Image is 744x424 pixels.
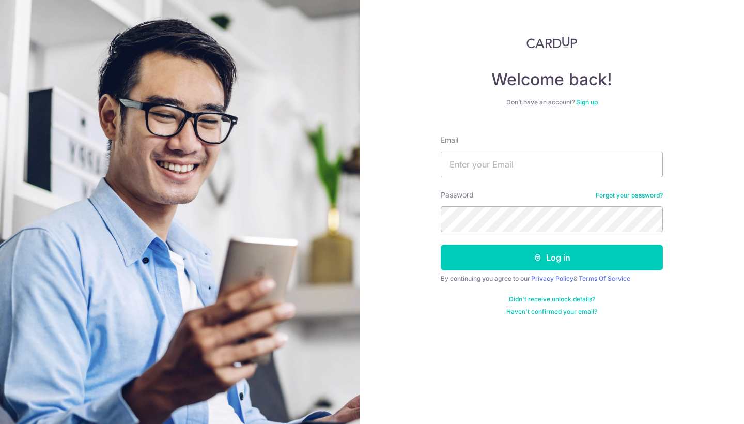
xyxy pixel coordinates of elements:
[441,190,474,200] label: Password
[579,275,630,282] a: Terms Of Service
[441,152,663,177] input: Enter your Email
[441,245,663,270] button: Log in
[596,191,663,200] a: Forgot your password?
[506,308,597,316] a: Haven't confirmed your email?
[509,295,595,304] a: Didn't receive unlock details?
[441,275,663,283] div: By continuing you agree to our &
[576,98,598,106] a: Sign up
[441,69,663,90] h4: Welcome back!
[531,275,574,282] a: Privacy Policy
[441,98,663,107] div: Don’t have an account?
[441,135,458,145] label: Email
[526,36,577,49] img: CardUp Logo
